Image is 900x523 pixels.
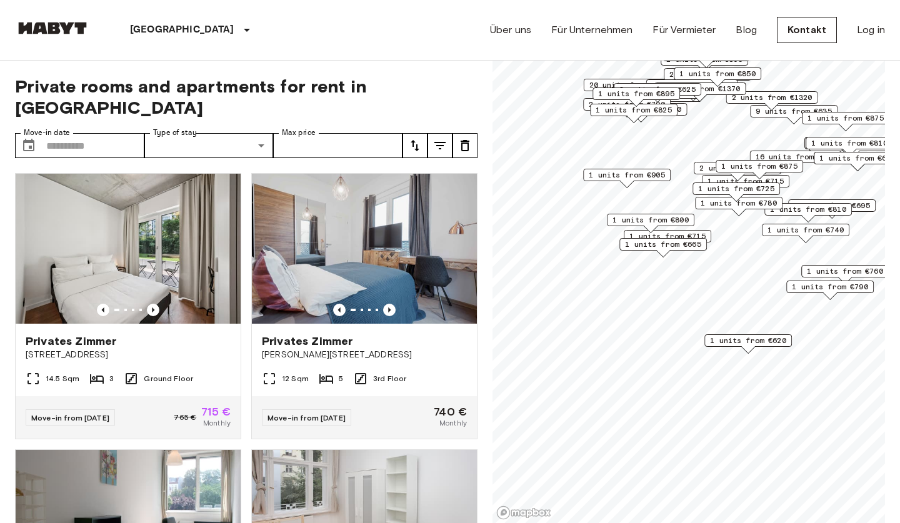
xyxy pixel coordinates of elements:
[704,334,792,354] div: Map marker
[664,68,751,87] div: Map marker
[174,412,196,423] span: 765 €
[16,133,41,158] button: Choose date
[109,373,114,384] span: 3
[589,99,665,110] span: 2 units from €790
[282,373,309,384] span: 12 Sqm
[439,417,467,429] span: Monthly
[857,22,885,37] a: Log in
[767,224,844,236] span: 1 units from €740
[596,103,687,122] div: Map marker
[770,204,846,215] span: 1 units from €810
[46,373,79,384] span: 14.5 Sqm
[802,112,889,131] div: Map marker
[589,79,670,91] span: 20 units from €655
[383,304,396,316] button: Previous image
[652,22,716,37] a: Für Vermieter
[801,265,889,284] div: Map marker
[811,137,887,149] span: 1 units from €810
[251,173,477,439] a: Marketing picture of unit DE-01-008-005-03HFPrevious imagePrevious imagePrivates Zimmer[PERSON_NA...
[692,182,780,202] div: Map marker
[144,373,193,384] span: Ground Floor
[762,224,849,243] div: Map marker
[777,17,837,43] a: Kontakt
[607,214,694,233] div: Map marker
[794,200,870,211] span: 2 units from €695
[583,98,671,117] div: Map marker
[130,22,234,37] p: [GEOGRAPHIC_DATA]
[679,68,756,79] span: 1 units from €850
[267,413,346,422] span: Move-in from [DATE]
[589,169,665,181] span: 1 units from €905
[601,104,682,115] span: 1 units from €1200
[592,87,680,107] div: Map marker
[660,83,741,94] span: 1 units from €1370
[661,53,748,72] div: Map marker
[15,76,477,118] span: Private rooms and apartments for rent in [GEOGRAPHIC_DATA]
[262,349,467,361] span: [PERSON_NAME][STREET_ADDRESS]
[147,304,159,316] button: Previous image
[792,281,868,292] span: 1 units from €790
[434,406,467,417] span: 740 €
[716,160,803,179] div: Map marker
[26,334,116,349] span: Privates Zimmer
[203,417,231,429] span: Monthly
[764,203,852,222] div: Map marker
[614,83,701,102] div: Map marker
[646,79,738,99] div: Map marker
[788,199,876,219] div: Map marker
[15,22,90,34] img: Habyt
[427,133,452,158] button: tune
[721,161,797,172] span: 1 units from €875
[629,231,706,242] span: 1 units from €715
[452,133,477,158] button: tune
[612,214,689,226] span: 1 units from €800
[402,133,427,158] button: tune
[695,197,782,216] div: Map marker
[97,304,109,316] button: Previous image
[750,105,837,124] div: Map marker
[31,413,109,422] span: Move-in from [DATE]
[804,137,892,156] div: Map marker
[736,22,757,37] a: Blog
[694,162,781,181] div: Map marker
[26,349,231,361] span: [STREET_ADDRESS]
[584,79,676,98] div: Map marker
[707,176,784,187] span: 1 units from €715
[654,82,746,102] div: Map marker
[252,174,477,324] img: Marketing picture of unit DE-01-008-005-03HF
[16,174,241,324] img: Marketing picture of unit DE-01-259-004-01Q
[698,183,774,194] span: 1 units from €725
[619,84,696,95] span: 2 units from €625
[750,151,842,170] div: Map marker
[15,173,241,439] a: Marketing picture of unit DE-01-259-004-01QPrevious imagePrevious imagePrivates Zimmer[STREET_ADD...
[282,127,316,138] label: Max price
[674,67,761,87] div: Map marker
[201,406,231,417] span: 715 €
[496,506,551,520] a: Mapbox logo
[699,162,776,174] span: 2 units from €865
[807,266,883,277] span: 1 units from €760
[598,88,674,99] span: 1 units from €895
[619,238,707,257] div: Map marker
[669,69,746,80] span: 2 units from €655
[701,197,777,209] span: 1 units from €780
[756,106,832,117] span: 9 units from €635
[726,91,818,111] div: Map marker
[333,304,346,316] button: Previous image
[24,127,70,138] label: Move-in date
[732,92,812,103] span: 2 units from €1320
[807,112,884,124] span: 1 units from €875
[339,373,343,384] span: 5
[625,239,701,250] span: 1 units from €665
[262,334,352,349] span: Privates Zimmer
[583,169,671,188] div: Map marker
[806,137,893,156] div: Map marker
[490,22,531,37] a: Über uns
[551,22,632,37] a: Für Unternehmen
[153,127,197,138] label: Type of stay
[819,152,896,164] span: 1 units from €695
[756,151,836,162] span: 16 units from €695
[590,104,677,123] div: Map marker
[710,335,786,346] span: 1 units from €620
[652,80,732,91] span: 14 units from €645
